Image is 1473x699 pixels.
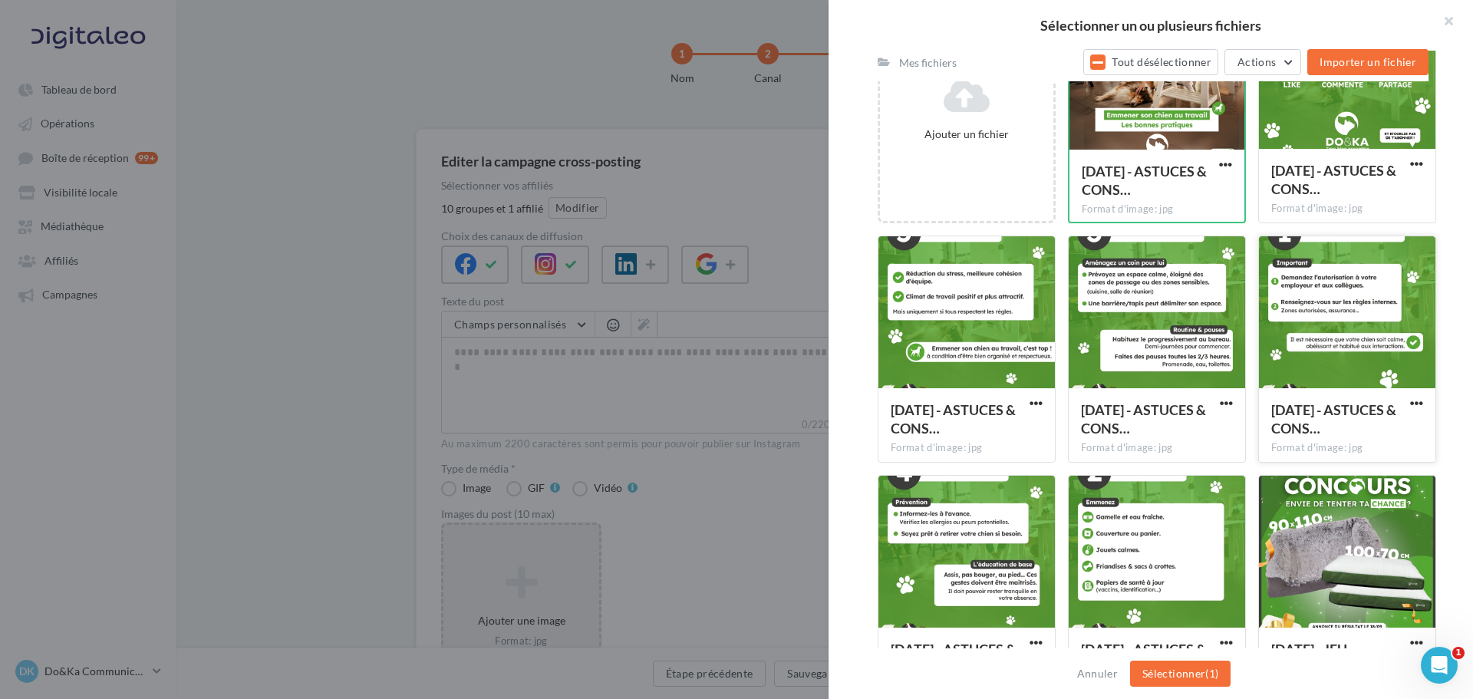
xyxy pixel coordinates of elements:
[1130,661,1231,687] button: Sélectionner(1)
[1081,441,1233,455] div: Format d'image: jpg
[1082,163,1207,198] span: 11.09.2025 - ASTUCES & CONSEILS 1
[899,55,957,71] div: Mes fichiers
[1320,55,1416,68] span: Importer un fichier
[1083,49,1218,75] button: Tout désélectionner
[1271,162,1396,197] span: 11.09.2025 - ASTUCES & CONSEILS 7
[1271,641,1402,676] span: 03.09.2025 - JEU CONCOURS NEWSLETTER
[1271,202,1423,216] div: Format d'image: jpg
[891,641,1016,676] span: 11.09.2025 - ASTUCES & CONSEILS 5
[1237,55,1276,68] span: Actions
[853,18,1448,32] h2: Sélectionner un ou plusieurs fichiers
[1271,441,1423,455] div: Format d'image: jpg
[1224,49,1301,75] button: Actions
[1205,667,1218,680] span: (1)
[1452,647,1465,659] span: 1
[1071,664,1124,683] button: Annuler
[891,401,1016,437] span: 11.09.2025 - ASTUCES & CONSEILS 6
[891,441,1043,455] div: Format d'image: jpg
[886,127,1047,142] div: Ajouter un fichier
[1271,401,1396,437] span: 11.09.2025 - ASTUCES & CONSEILS 2
[1082,203,1232,216] div: Format d'image: jpg
[1081,641,1206,676] span: 11.09.2025 - ASTUCES & CONSEILS 3
[1421,647,1458,684] iframe: Intercom live chat
[1307,49,1429,75] button: Importer un fichier
[1081,401,1206,437] span: 11.09.2025 - ASTUCES & CONSEILS 4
